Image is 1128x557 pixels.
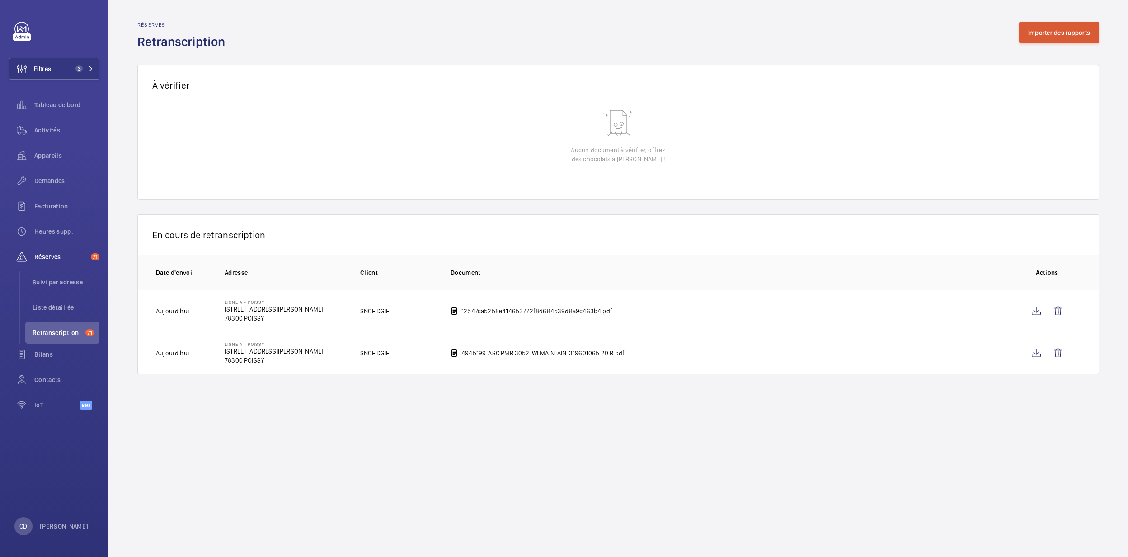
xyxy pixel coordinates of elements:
[34,202,99,211] span: Facturation
[137,22,230,28] h2: Réserves
[34,375,99,384] span: Contacts
[225,356,323,365] p: 78300 POISSY
[225,305,323,314] p: [STREET_ADDRESS][PERSON_NAME]
[451,268,999,277] p: Document
[461,349,625,358] p: 4945199-ASC.PMR 3052-WEMAINTAIN-319601065.20.R.pdf
[225,268,346,277] p: Adresse
[461,307,612,316] p: 12547ca5258e414653772f8d684539d8a9c463b4.pdf
[156,307,189,316] p: Aujourd'hui
[33,278,99,287] span: Suivi par adresse
[225,341,323,347] p: Ligne A - POISSY
[137,33,230,50] h1: Retranscription
[75,65,83,72] span: 3
[225,314,323,323] p: 78300 POISSY
[225,347,323,356] p: [STREET_ADDRESS][PERSON_NAME]
[80,401,92,410] span: Beta
[34,401,80,410] span: IoT
[1014,268,1081,277] p: Actions
[360,268,436,277] p: Client
[360,349,390,358] p: SNCF DGIF
[34,176,99,185] span: Demandes
[34,227,99,236] span: Heures supp.
[33,303,99,312] span: Liste détaillée
[34,126,99,135] span: Activités
[33,328,82,337] span: Retranscription
[40,522,89,531] p: [PERSON_NAME]
[91,253,99,260] span: 71
[1019,22,1099,43] button: Importer des rapports
[34,100,99,109] span: Tableau de bord
[156,268,210,277] p: Date d'envoi
[34,350,99,359] span: Bilans
[19,522,27,531] p: CD
[156,349,189,358] p: Aujourd'hui
[34,151,99,160] span: Appareils
[360,307,390,316] p: SNCF DGIF
[571,146,665,164] p: Aucun document à vérifier, offrez des chocolats à [PERSON_NAME] !
[225,299,323,305] p: Ligne A - POISSY
[137,214,1099,255] div: En cours de retranscription
[9,58,99,80] button: Filtres3
[34,64,51,73] span: Filtres
[34,252,87,261] span: Réserves
[85,329,94,336] span: 71
[137,65,1099,105] div: À vérifier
